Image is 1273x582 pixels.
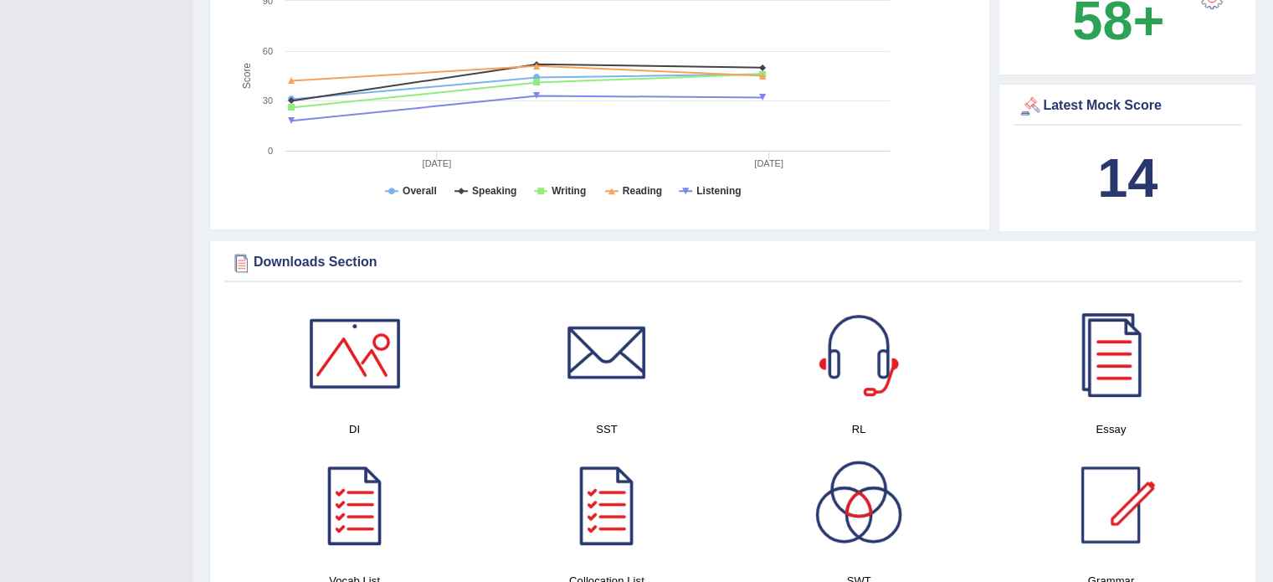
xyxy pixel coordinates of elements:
div: Latest Mock Score [1018,94,1237,119]
b: 14 [1097,147,1158,209]
tspan: Overall [403,185,437,197]
text: 30 [263,95,273,106]
tspan: [DATE] [754,158,783,168]
text: 60 [263,46,273,56]
tspan: Reading [623,185,662,197]
tspan: Score [241,63,253,90]
tspan: Writing [552,185,586,197]
tspan: [DATE] [423,158,452,168]
div: Downloads Section [228,250,1237,276]
text: 0 [268,146,273,156]
h4: RL [742,420,977,438]
tspan: Speaking [472,185,516,197]
h4: DI [237,420,472,438]
h4: SST [489,420,724,438]
tspan: Listening [696,185,741,197]
h4: Essay [993,420,1229,438]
